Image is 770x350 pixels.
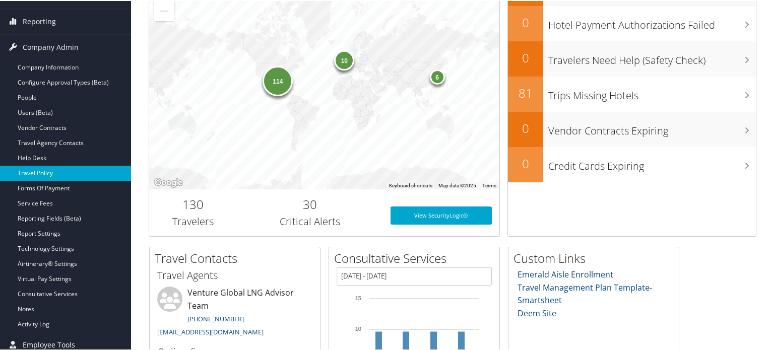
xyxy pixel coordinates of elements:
a: Emerald Aisle Enrollment [518,268,613,279]
a: Terms (opens in new tab) [482,182,496,187]
span: Map data ©2025 [438,182,476,187]
a: 81Trips Missing Hotels [508,76,756,111]
div: 10 [334,49,354,69]
h2: Custom Links [514,249,679,266]
h3: Credit Cards Expiring [548,153,756,172]
h2: 0 [508,154,543,171]
button: Keyboard shortcuts [389,181,432,188]
h3: Trips Missing Hotels [548,83,756,102]
a: View SecurityLogic® [391,205,492,224]
a: 0Travelers Need Help (Safety Check) [508,40,756,76]
a: 0Hotel Payment Authorizations Failed [508,5,756,40]
a: 0Credit Cards Expiring [508,146,756,181]
h3: Travel Agents [157,267,312,282]
a: [EMAIL_ADDRESS][DOMAIN_NAME] [157,326,264,335]
a: Deem Site [518,307,556,318]
a: Travel Management Plan Template- Smartsheet [518,281,652,305]
span: Company Admin [23,34,79,59]
tspan: 15 [355,294,361,300]
h2: Travel Contacts [155,249,320,266]
h2: 0 [508,48,543,65]
div: 114 [263,65,293,95]
h2: 0 [508,119,543,136]
h3: Travelers Need Help (Safety Check) [548,47,756,66]
h3: Hotel Payment Authorizations Failed [548,12,756,31]
h3: Critical Alerts [244,214,375,228]
img: Google [152,175,185,188]
tspan: 10 [355,325,361,331]
h2: 0 [508,13,543,30]
h3: Vendor Contracts Expiring [548,118,756,137]
h2: 130 [157,195,229,212]
h2: 30 [244,195,375,212]
a: Open this area in Google Maps (opens a new window) [152,175,185,188]
a: 0Vendor Contracts Expiring [508,111,756,146]
a: [PHONE_NUMBER] [187,313,244,322]
li: Venture Global LNG Advisor Team [152,286,317,339]
h2: 81 [508,84,543,101]
h2: Consultative Services [334,249,499,266]
span: Reporting [23,8,56,33]
h3: Travelers [157,214,229,228]
div: 6 [429,68,444,83]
